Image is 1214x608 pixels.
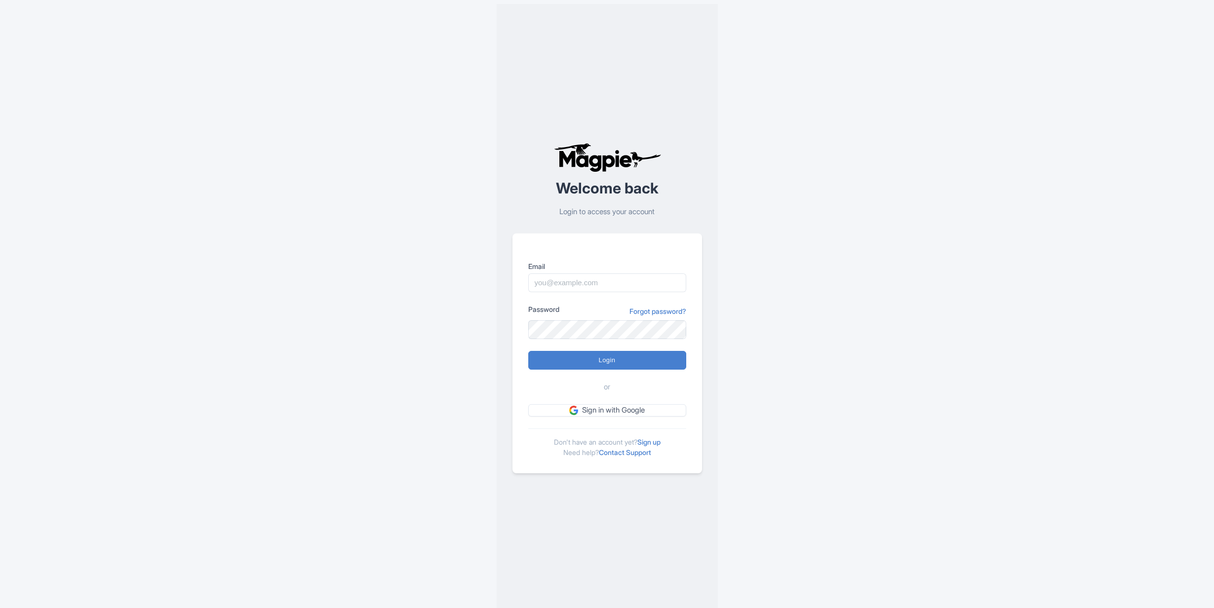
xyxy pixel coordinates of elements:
[599,448,651,456] a: Contact Support
[528,351,686,370] input: Login
[512,180,702,196] h2: Welcome back
[637,438,661,446] a: Sign up
[528,261,686,271] label: Email
[604,381,610,393] span: or
[551,143,663,172] img: logo-ab69f6fb50320c5b225c76a69d11143b.png
[528,304,559,314] label: Password
[528,428,686,457] div: Don't have an account yet? Need help?
[569,406,578,415] img: google.svg
[528,273,686,292] input: you@example.com
[629,306,686,316] a: Forgot password?
[528,404,686,417] a: Sign in with Google
[512,206,702,218] p: Login to access your account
